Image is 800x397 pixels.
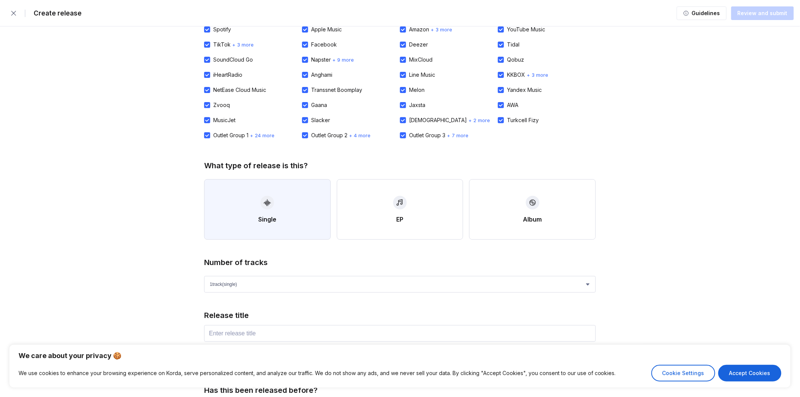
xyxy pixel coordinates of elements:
div: Guidelines [689,9,720,17]
div: What type of release is this? [204,161,308,170]
div: Album [523,216,542,223]
span: + 3 more [527,72,548,78]
div: Tidal [507,42,519,48]
div: MusicJet [213,117,236,123]
div: Single [258,216,276,223]
span: + 9 more [332,57,354,63]
div: Transsnet Boomplay [311,87,362,93]
div: Spotify [213,26,231,33]
div: Yandex Music [507,87,542,93]
button: Single [204,179,331,240]
div: [DEMOGRAPHIC_DATA] [409,117,467,123]
div: Outlet Group 1 [213,132,248,138]
div: Qobuz [507,57,524,63]
div: NetEase Cloud Music [213,87,266,93]
button: EP [337,179,464,240]
div: YouTube Music [507,26,545,33]
div: Turkcell Fizy [507,117,539,123]
div: MixCloud [409,57,433,63]
p: We use cookies to enhance your browsing experience on Korda, serve personalized content, and anal... [19,369,616,378]
div: Anghami [311,72,332,78]
button: Album [469,179,596,240]
span: + 7 more [447,132,468,138]
div: Napster [311,57,331,63]
div: Deezer [409,42,428,48]
button: Cookie Settings [651,365,715,381]
div: TikTok [213,42,231,48]
div: Outlet Group 2 [311,132,347,138]
button: Guidelines [677,6,727,20]
div: Slacker [311,117,330,123]
div: | [24,9,26,17]
div: Release title [204,311,249,320]
div: Outlet Group 3 [409,132,445,138]
div: KKBOX [507,72,525,78]
div: Facebook [311,42,337,48]
div: Amazon [409,26,429,33]
div: Apple Music [311,26,342,33]
div: Melon [409,87,425,93]
span: + 3 more [431,26,452,33]
span: + 3 more [232,42,254,48]
div: Line Music [409,72,435,78]
div: Zvooq [213,102,230,108]
p: We care about your privacy 🍪 [19,351,781,360]
div: iHeartRadio [213,72,242,78]
span: + 4 more [349,132,371,138]
span: + 2 more [468,117,490,123]
div: SoundCloud Go [213,57,253,63]
button: Accept Cookies [718,365,781,381]
div: Gaana [311,102,327,108]
input: Enter release title [204,325,596,342]
div: Jaxsta [409,102,425,108]
div: Create release [29,9,82,17]
div: EP [396,216,403,223]
span: + 24 more [250,132,274,138]
div: Number of tracks [204,258,268,267]
div: AWA [507,102,518,108]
